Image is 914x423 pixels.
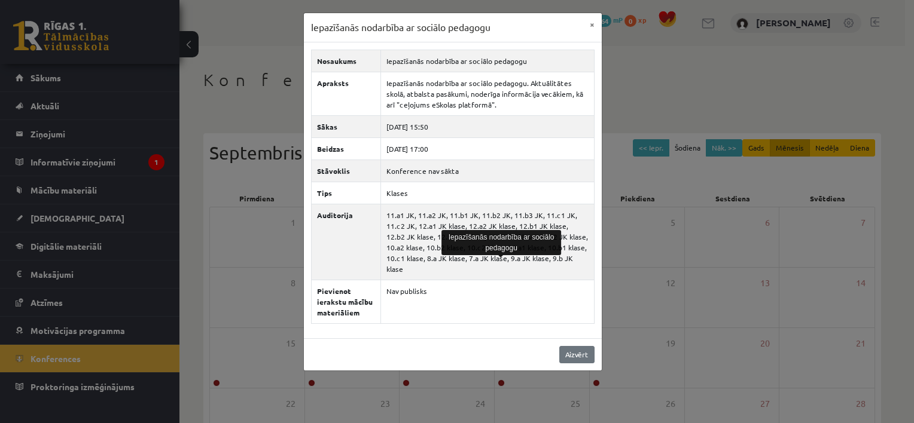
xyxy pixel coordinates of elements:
[380,72,594,115] td: Iepazīšanās nodarbība ar sociālo pedagogu. Aktuālitātes skolā, atbalsta pasākumi, noderīga inform...
[559,346,595,363] a: Aizvērt
[380,182,594,204] td: Klases
[311,280,380,323] th: Pievienot ierakstu mācību materiāliem
[311,50,380,72] th: Nosaukums
[311,115,380,137] th: Sākas
[380,280,594,323] td: Nav publisks
[311,20,490,35] h3: Iepazīšanās nodarbība ar sociālo pedagogu
[311,137,380,160] th: Beidzas
[380,50,594,72] td: Iepazīšanās nodarbība ar sociālo pedagogu
[311,204,380,280] th: Auditorija
[311,182,380,204] th: Tips
[311,72,380,115] th: Apraksts
[441,230,561,255] div: Iepazīšanās nodarbība ar sociālo pedagogu
[380,160,594,182] td: Konference nav sākta
[311,160,380,182] th: Stāvoklis
[583,13,602,36] button: ×
[380,204,594,280] td: 11.a1 JK, 11.a2 JK, 11.b1 JK, 11.b2 JK, 11.b3 JK, 11.c1 JK, 11.c2 JK, 12.a1 JK klase, 12.a2 JK kl...
[380,137,594,160] td: [DATE] 17:00
[380,115,594,137] td: [DATE] 15:50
